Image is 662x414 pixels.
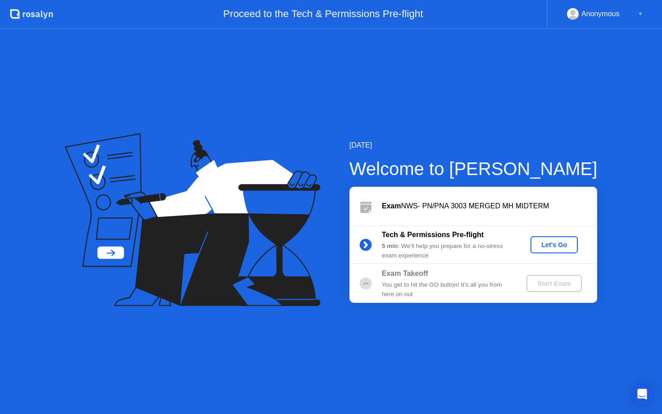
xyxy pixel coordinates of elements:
[631,383,653,405] div: Open Intercom Messenger
[526,275,582,292] button: Start Exam
[349,140,598,151] div: [DATE]
[531,236,578,253] button: Let's Go
[382,231,484,238] b: Tech & Permissions Pre-flight
[382,243,398,249] b: 5 min
[382,201,597,211] div: NWS- PN/PNA 3003 MERGED MH MIDTERM
[581,8,620,20] div: Anonymous
[349,155,598,182] div: Welcome to [PERSON_NAME]
[382,202,401,210] b: Exam
[530,280,578,287] div: Start Exam
[638,8,643,20] div: ▼
[534,241,574,248] div: Let's Go
[382,242,512,260] div: : We’ll help you prepare for a no-stress exam experience
[382,280,512,299] div: You get to hit the GO button! It’s all you from here on out
[382,270,428,277] b: Exam Takeoff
